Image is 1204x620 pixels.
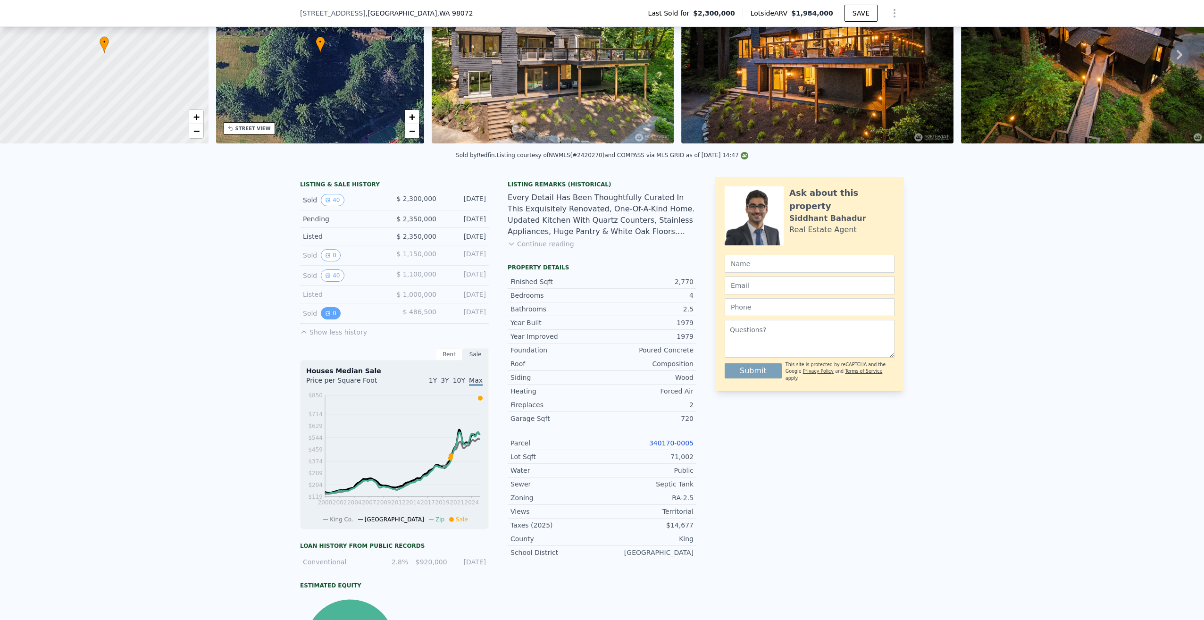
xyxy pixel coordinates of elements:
div: Year Built [510,318,602,327]
div: Sewer [510,479,602,489]
span: King Co. [330,516,353,523]
span: + [409,111,415,123]
div: Real Estate Agent [789,224,857,235]
a: Terms of Service [845,369,882,374]
div: [GEOGRAPHIC_DATA] [602,548,694,557]
div: Sold [303,194,387,206]
div: Pending [303,214,387,224]
input: Email [725,276,895,294]
span: $ 486,500 [403,308,436,316]
div: This site is protected by reCAPTCHA and the Google and apply. [786,361,895,382]
div: Listed [303,232,387,241]
div: Sold [303,269,387,282]
div: Composition [602,359,694,369]
span: • [316,38,325,46]
div: Siddhant Bahadur [789,213,866,224]
div: Heating [510,386,602,396]
div: Conventional [303,557,369,567]
div: Sold [303,307,387,319]
div: Houses Median Sale [306,366,483,376]
button: SAVE [844,5,878,22]
div: RA-2.5 [602,493,694,503]
span: [STREET_ADDRESS] [300,8,366,18]
button: Continue reading [508,239,574,249]
div: Territorial [602,507,694,516]
input: Phone [725,298,895,316]
div: Sold [303,249,387,261]
div: 2.8% [375,557,408,567]
span: − [193,125,199,137]
div: 720 [602,414,694,423]
div: [DATE] [444,249,486,261]
span: Zip [435,516,444,523]
div: STREET VIEW [235,125,271,132]
span: $1,984,000 [791,9,833,17]
span: 10Y [453,377,465,384]
div: [DATE] [444,214,486,224]
div: Listing Remarks (Historical) [508,181,696,188]
div: Taxes (2025) [510,520,602,530]
div: County [510,534,602,544]
div: • [316,36,325,53]
tspan: 2021 [450,499,464,506]
tspan: $850 [308,392,323,399]
div: 2,770 [602,277,694,286]
div: [DATE] [444,194,486,206]
div: Poured Concrete [602,345,694,355]
div: Year Improved [510,332,602,341]
div: [DATE] [453,557,486,567]
tspan: $629 [308,423,323,429]
div: [DATE] [444,307,486,319]
div: Every Detail Has Been Thoughtfully Curated In This Exquisitely Renovated, One-Of-A-Kind Home. Upd... [508,192,696,237]
button: View historical data [321,194,344,206]
div: Roof [510,359,602,369]
div: Price per Square Foot [306,376,394,391]
tspan: $544 [308,435,323,441]
button: View historical data [321,269,344,282]
div: Parcel [510,438,602,448]
div: Bathrooms [510,304,602,314]
div: Siding [510,373,602,382]
span: $ 1,150,000 [396,250,436,258]
span: , [GEOGRAPHIC_DATA] [366,8,473,18]
tspan: $714 [308,411,323,418]
div: Finished Sqft [510,277,602,286]
div: Listed [303,290,387,299]
div: 1979 [602,318,694,327]
tspan: 2009 [376,499,391,506]
span: 3Y [441,377,449,384]
div: • [100,36,109,53]
tspan: 2017 [420,499,435,506]
tspan: $374 [308,458,323,465]
a: Zoom out [405,124,419,138]
div: [DATE] [444,290,486,299]
div: 1979 [602,332,694,341]
span: $ 2,350,000 [396,215,436,223]
button: Show less history [300,324,367,337]
tspan: 2014 [406,499,420,506]
span: $2,300,000 [693,8,735,18]
tspan: 2024 [465,499,479,506]
div: Garage Sqft [510,414,602,423]
div: Views [510,507,602,516]
div: Property details [508,264,696,271]
div: Ask about this property [789,186,895,213]
span: $ 2,300,000 [396,195,436,202]
a: Zoom in [405,110,419,124]
span: Last Sold for [648,8,694,18]
span: [GEOGRAPHIC_DATA] [365,516,424,523]
a: 340170-0005 [649,439,694,447]
div: Zoning [510,493,602,503]
div: 2.5 [602,304,694,314]
span: Max [469,377,483,386]
tspan: $459 [308,446,323,453]
span: $ 1,100,000 [396,270,436,278]
span: − [409,125,415,137]
span: + [193,111,199,123]
div: Wood [602,373,694,382]
a: Zoom out [189,124,203,138]
div: School District [510,548,602,557]
img: NWMLS Logo [741,152,748,159]
div: [DATE] [444,232,486,241]
a: Privacy Policy [803,369,834,374]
